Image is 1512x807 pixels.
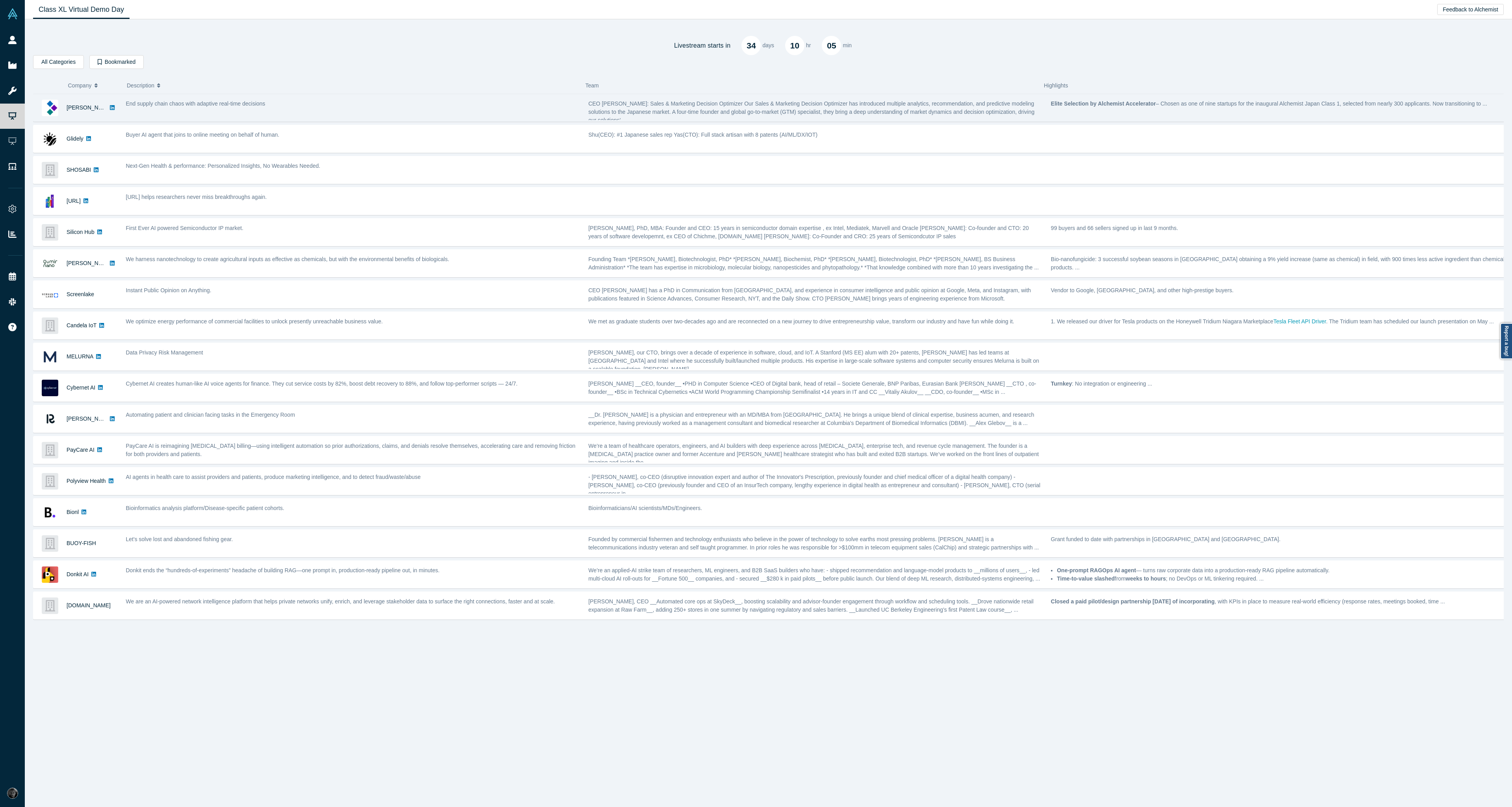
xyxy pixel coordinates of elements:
[1273,318,1326,325] a: Tesla Fleet API Driver
[67,322,96,328] a: Candela IoT
[588,474,1040,497] span: - [PERSON_NAME], co-CEO (disruptive innovation expert and author of The Innovator's Prescription,...
[67,353,93,360] a: MELURNA
[126,318,383,325] span: We optimize energy performance of commercial facilities to unlock presently unreachable business ...
[126,100,265,107] span: End supply chain chaos with adaptive real-time decisions
[806,41,811,50] p: hr
[42,286,58,303] img: Screenlake's Logo
[67,135,83,142] a: Glidely
[42,597,58,614] img: Network.app's Logo
[126,474,421,480] span: AI agents in health care to assist providers and patients, produce marketing intelligence, and to...
[674,42,731,49] h4: Livestream starts in
[67,416,112,422] a: [PERSON_NAME]
[67,291,94,297] a: Screenlake
[762,41,774,50] p: days
[1057,566,1505,575] li: — turns raw corporate data into a production-ready RAG pipeline automatically.
[126,194,267,200] span: [URL] helps researchers never miss breakthroughs again.
[1051,286,1505,295] p: Vendor to Google, [GEOGRAPHIC_DATA], and other high-prestige buyers.
[7,788,18,799] img: Rami C.'s Account
[1044,82,1068,89] span: Highlights
[1051,100,1505,108] p: – Chosen as one of nine startups for the inaugural Alchemist Japan Class 1, selected from nearly ...
[67,509,79,515] a: Bionl
[42,535,58,552] img: BUOY-FISH's Logo
[126,443,576,457] span: PayCare AI is reimagining [MEDICAL_DATA] billing—using intelligent automation so prior authorizat...
[126,349,203,356] span: Data Privacy Risk Management
[1051,255,1505,272] p: Bio-nanofungicide: 3 successful soybean seasons in [GEOGRAPHIC_DATA] obtaining a 9% yield increas...
[126,412,295,418] span: Automating patient and clinician facing tasks in the Emergency Room
[42,411,58,427] img: Renna's Logo
[42,504,58,521] img: Bionl's Logo
[42,224,58,241] img: Silicon Hub's Logo
[126,287,211,293] span: Instant Public Opinion on Anything.
[67,478,106,484] a: Polyview Health
[1051,380,1072,387] strong: Turnkey
[127,77,577,94] button: Description
[588,132,817,138] span: Shu(CEO): #1 Japanese sales rep Yas(CTO): Full stack artisan with 8 patents (AI/ML/DX/IOT)
[1057,575,1115,582] strong: Time-to-value slashed
[785,36,804,55] div: 10
[843,41,852,50] p: min
[89,55,144,69] button: Bookmarked
[1057,575,1505,583] li: from ; no DevOps or ML tinkering required. ...
[67,104,112,111] a: [PERSON_NAME]
[1051,100,1156,107] strong: Elite Selection by Alchemist Accelerator
[42,473,58,490] img: Polyview Health's Logo
[1051,597,1505,606] p: , with KPIs in place to measure real-world efficiency (response rates, meetings booked, time ...
[67,167,91,173] a: SHOSABI
[126,567,440,573] span: Donkit ends the “hundreds-of-experiments” headache of building RAG—one prompt in, production-read...
[126,163,321,169] span: Next-Gen Health & performance: Personalized Insights, No Wearables Needed.
[1051,380,1505,388] p: : No integration or engineering ...
[588,443,1039,466] span: We’re a team of healthcare operators, engineers, and AI builders with deep experience across [MED...
[42,193,58,210] img: Tally.AI's Logo
[7,8,18,19] img: Alchemist Vault Logo
[67,602,111,608] a: [DOMAIN_NAME]
[33,55,84,69] button: All Categories
[1057,317,1505,326] li: We released our driver for Tesla products on the Honeywell Tridium Niagara Marketplace . The Trid...
[67,384,95,391] a: Сybernet AI
[42,255,58,272] img: Qumir Nano's Logo
[67,571,89,577] a: Donkit AI
[68,77,92,94] span: Company
[67,229,94,235] a: Silicon Hub
[126,256,449,262] span: We harness nanotechnology to create agricultural inputs as effective as chemicals, but with the e...
[1126,575,1166,582] strong: weeks to hours
[1437,4,1504,15] button: Feedback to Alchemist
[1051,535,1505,544] p: Grant funded to date with partnerships in [GEOGRAPHIC_DATA] and [GEOGRAPHIC_DATA].
[126,132,280,138] span: Buyer AI agent that joins to online meeting on behalf of human.
[588,412,1034,426] span: __Dr. [PERSON_NAME] is a physician and entrepreneur with an MD/MBA from [GEOGRAPHIC_DATA]. He bri...
[586,82,599,89] span: Team
[127,77,154,94] span: Description
[126,225,244,231] span: First Ever AI powered Semiconductor IP market.
[67,260,112,266] a: [PERSON_NAME]
[1500,323,1512,359] a: Report a bug!
[68,77,119,94] button: Company
[588,100,1034,123] span: CEO [PERSON_NAME]: Sales & Marketing Decision Optimizer Our Sales & Marketing Decision Optimizer ...
[588,380,1036,395] span: [PERSON_NAME] __CEO, founder__ •PHD in Computer Science •CEO of Digital bank, head of retail – So...
[42,380,58,396] img: Сybernet AI's Logo
[67,198,81,204] a: [URL]
[588,287,1031,302] span: CEO [PERSON_NAME] has a PhD in Communication from [GEOGRAPHIC_DATA], and experience in consumer i...
[42,100,58,116] img: Kimaru AI's Logo
[588,567,1040,582] span: We’re an applied-AI strike team of researchers, ML engineers, and B2B SaaS builders who have: - s...
[126,598,555,605] span: We are an AI-powered network intelligence platform that helps private networks unify, enrich, and...
[588,598,1034,613] span: [PERSON_NAME], CEO __Automated core ops at SkyDeck__, boosting scalability and advisor-founder en...
[42,349,58,365] img: MELURNA's Logo
[33,0,130,19] a: Class XL Virtual Demo Day
[1051,224,1505,232] p: 99 buyers and 66 sellers signed up in last 9 months.
[1051,598,1215,605] strong: Closed a paid pilot/design partnership [DATE] of incorporating
[42,566,58,583] img: Donkit AI's Logo
[126,380,518,387] span: Cybernet AI creates human-like AI voice agents for finance. They cut service costs by 82%, boost ...
[588,349,1039,372] span: [PERSON_NAME], our CTO, brings over a decade of experience in software, cloud, and IoT. A Stanfor...
[126,536,233,542] span: Let's solve lost and abandoned fishing gear.
[1057,567,1136,573] strong: One-prompt RAGOps AI agent
[588,256,1039,271] span: Founding Team *[PERSON_NAME], Biotechnologist, PhD* *[PERSON_NAME], Biochemist, PhD* *[PERSON_NAM...
[588,318,1014,325] span: We met as graduate students over two-decades ago and are reconnected on a new journey to drive en...
[42,131,58,147] img: Glidely's Logo
[42,442,58,458] img: PayCare AI 's Logo
[42,317,58,334] img: Candela IoT's Logo
[741,36,761,55] div: 34
[67,540,96,546] a: BUOY-FISH
[588,536,1039,551] span: Founded by commercial fishermen and technology enthusiasts who believe in the power of technology...
[588,225,1029,239] span: [PERSON_NAME], PhD, MBA: Founder and CEO: 15 years in semiconductor domain expertise , ex Intel, ...
[588,505,702,511] span: Bioinformaticians/AI scientists/MDs/Engineers.
[42,162,58,178] img: SHOSABI's Logo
